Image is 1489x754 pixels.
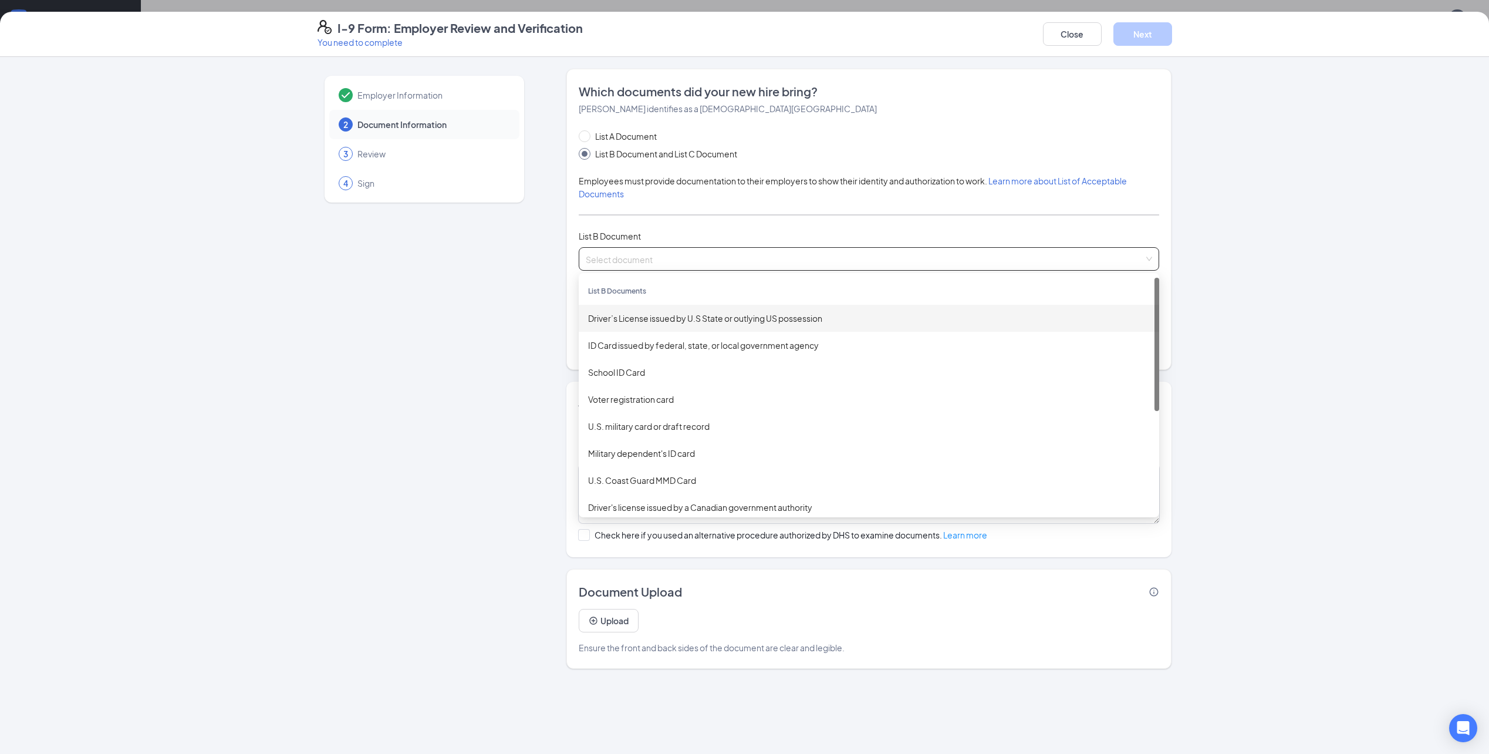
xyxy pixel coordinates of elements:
span: Additional information [578,394,705,409]
button: Next [1113,22,1172,46]
span: 3 [343,148,348,160]
span: Document Information [357,119,508,130]
div: Open Intercom Messenger [1449,714,1477,742]
button: Close [1043,22,1102,46]
div: School ID Card [588,366,1150,379]
button: UploadPlusCircle [579,609,639,632]
div: Check here if you used an alternative procedure authorized by DHS to examine documents. [595,529,987,541]
svg: Checkmark [339,88,353,102]
span: Document Upload [579,584,682,600]
span: List B Document [579,231,641,241]
h4: I-9 Form: Employer Review and Verification [337,20,583,36]
div: Military dependent's ID card [588,447,1150,460]
div: U.S. military card or draft record [588,420,1150,433]
span: List A Document [590,130,661,143]
span: [PERSON_NAME] identifies as a [DEMOGRAPHIC_DATA][GEOGRAPHIC_DATA] [579,103,877,114]
span: Provide all notes relating employment authorization stamps or receipts, extensions, additional do... [578,430,1136,453]
div: ID Card issued by federal, state, or local government agency [588,339,1150,352]
span: 4 [343,177,348,189]
div: Driver’s License issued by U.S State or outlying US possession [588,312,1150,325]
span: Employees must provide documentation to their employers to show their identity and authorization ... [579,176,1127,199]
span: Sign [357,177,508,189]
span: Which documents did your new hire bring? [579,83,1159,100]
svg: Info [1149,587,1159,597]
span: Employer Information [357,89,508,101]
svg: PlusCircle [589,616,598,625]
span: List B Documents [588,287,646,295]
a: Learn more [943,530,987,540]
div: U.S. Coast Guard MMD Card [588,474,1150,487]
span: Ensure the front and back sides of the document are clear and legible. [579,641,845,654]
span: List B Document and List C Document [590,147,742,160]
span: Review [357,148,508,160]
span: 2 [343,119,348,130]
div: Voter registration card [588,393,1150,406]
div: Driver's license issued by a Canadian government authority [588,501,1150,514]
p: You need to complete [318,36,583,48]
svg: FormI9EVerifyIcon [318,20,332,34]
